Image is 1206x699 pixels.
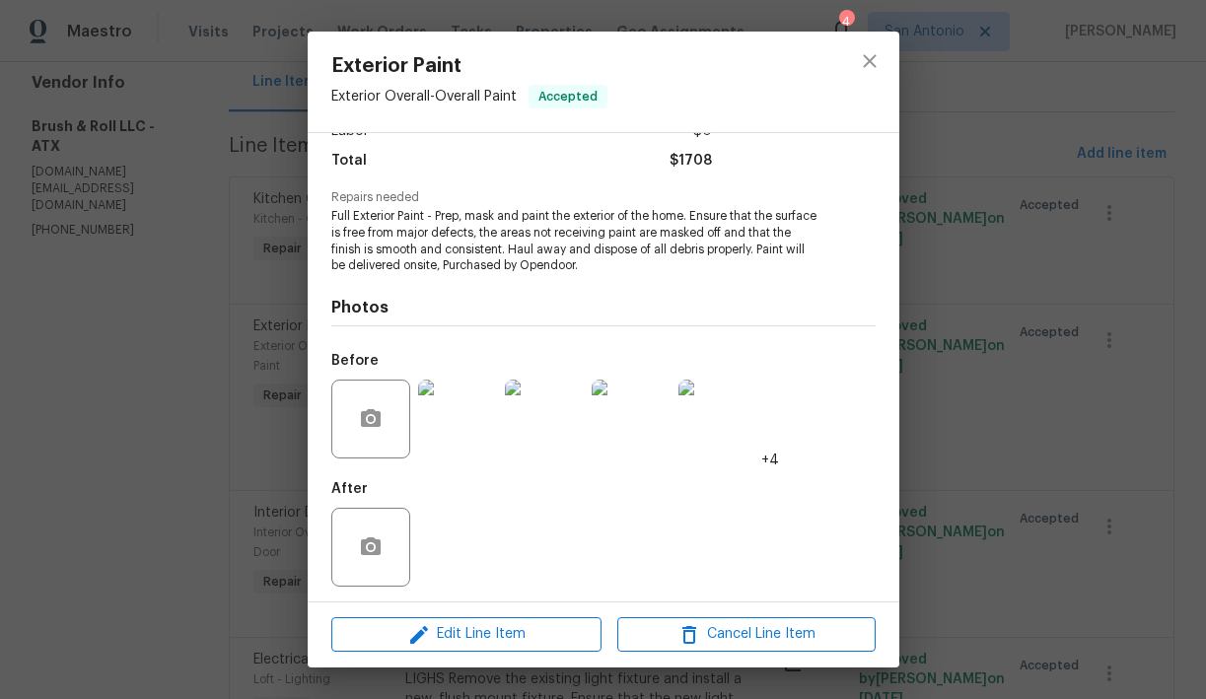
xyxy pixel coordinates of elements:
[617,617,876,652] button: Cancel Line Item
[337,622,596,647] span: Edit Line Item
[331,117,369,146] span: Labor
[761,451,779,470] span: +4
[623,622,870,647] span: Cancel Line Item
[331,617,602,652] button: Edit Line Item
[693,117,712,146] span: $0
[331,90,517,104] span: Exterior Overall - Overall Paint
[331,298,876,317] h4: Photos
[331,208,821,274] span: Full Exterior Paint - Prep, mask and paint the exterior of the home. Ensure that the surface is f...
[331,55,607,77] span: Exterior Paint
[331,191,876,204] span: Repairs needed
[331,147,367,175] span: Total
[531,87,605,106] span: Accepted
[846,37,893,85] button: close
[670,147,712,175] span: $1708
[839,12,853,32] div: 4
[331,482,368,496] h5: After
[331,354,379,368] h5: Before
